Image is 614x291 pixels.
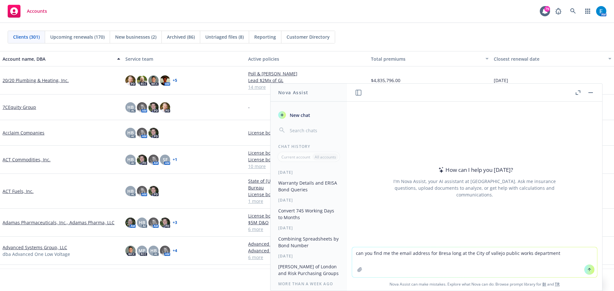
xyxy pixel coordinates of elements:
span: Archived (86) [167,34,195,40]
a: BI [542,281,546,287]
div: Service team [125,56,243,62]
a: + 1 [173,158,177,162]
a: License bond | TN Fuels Tax Bond [248,149,366,156]
span: HB [150,247,157,254]
div: [DATE] [271,197,347,203]
a: Acclaim Companies [3,129,44,136]
button: Combining Spreadsheets by Bond Number [276,234,342,251]
span: $4,835,796.00 [371,77,400,84]
a: License bond | CA CLB [248,129,366,136]
button: Closest renewal date [491,51,614,66]
span: dba Advanced One Low Voltage [3,251,70,257]
span: Reporting [254,34,276,40]
a: 6 more [248,254,366,261]
span: New chat [288,112,310,119]
a: + 3 [173,221,177,225]
input: Search chats [288,126,339,135]
a: 6 more [248,226,366,233]
a: 10 more [248,163,366,170]
a: + 5 [173,79,177,82]
span: HB [127,188,134,195]
a: License bond | FL Department of Revenue [248,191,366,198]
span: Nova Assist can make mistakes. Explore what Nova can do: Browse prompt library for and [350,278,600,291]
a: TR [555,281,560,287]
div: [DATE] [271,253,347,259]
span: Accounts [27,9,47,14]
img: photo [148,128,159,138]
a: Advanced Systems Group, LLC - Ocean Marine / Cargo [248,241,366,247]
span: HB [127,129,134,136]
div: Account name, DBA [3,56,113,62]
span: HB [127,104,134,111]
img: photo [148,186,159,196]
a: Adamas Pharmaceuticals, Inc., Adamas Pharma, LLC [3,219,114,226]
img: photo [596,6,606,16]
span: - [248,104,250,111]
a: + 4 [173,249,177,253]
span: Customer Directory [287,34,330,40]
a: 14 more [248,84,366,90]
img: photo [137,186,147,196]
a: 1 more [248,198,366,204]
div: I'm Nova Assist, your AI assistant at [GEOGRAPHIC_DATA]. Ask me insurance questions, upload docum... [385,178,564,198]
h1: Nova Assist [278,89,308,96]
img: photo [148,155,159,165]
img: photo [160,218,170,228]
img: photo [160,102,170,112]
a: ACT Fuels, Inc. [3,188,34,195]
a: 7CEquity Group [3,104,36,111]
a: State of [US_STATE] - Dept. of Revenue - Petroleum Tax Bureau [248,178,366,191]
button: [PERSON_NAME] of London and Risk Purchasing Groups [276,261,342,279]
span: Untriaged files (8) [205,34,244,40]
span: HB [139,219,145,226]
img: photo [148,218,159,228]
a: Accounts [5,2,50,20]
button: Total premiums [368,51,491,66]
div: [DATE] [271,225,347,231]
div: Total premiums [371,56,482,62]
img: photo [137,75,147,86]
img: photo [137,102,147,112]
button: Convert 745 Working Days to Months [276,205,342,223]
img: photo [125,75,136,86]
a: License bond | MS Board of Pharmacy [248,212,366,219]
img: photo [125,246,136,256]
img: photo [148,102,159,112]
button: Service team [123,51,246,66]
button: Warranty Details and ERISA Bond Queries [276,178,342,195]
div: [DATE] [271,170,347,175]
a: Poll & [PERSON_NAME] [248,70,366,77]
button: New chat [276,109,342,121]
a: 20/20 Plumbing & Heating, Inc. [3,77,69,84]
img: photo [137,155,147,165]
div: Chat History [271,144,347,149]
div: Active policies [248,56,366,62]
span: New businesses (2) [115,34,156,40]
span: SF [163,156,168,163]
div: More than a week ago [271,281,347,287]
button: Active policies [246,51,368,66]
span: HB [127,156,134,163]
img: photo [125,218,136,228]
div: How can I help you [DATE]? [437,166,513,174]
a: ACT Commodities, Inc. [3,156,51,163]
a: Advanced Systems Group, LLC - Management Liability [248,247,366,254]
a: $5M D&O [248,219,366,226]
a: Switch app [581,5,594,18]
img: photo [160,246,170,256]
a: Advanced Systems Group, LLC [3,244,67,251]
div: 79 [544,6,550,12]
span: Upcoming renewals (170) [50,34,105,40]
a: Search [567,5,579,18]
span: [DATE] [494,77,508,84]
p: Current account [281,154,310,160]
span: Clients (301) [13,34,40,40]
img: photo [148,75,159,86]
span: MP [138,247,146,254]
div: Closest renewal date [494,56,604,62]
a: Report a Bug [552,5,565,18]
a: Lead $2Mx of GL [248,77,366,84]
textarea: can you find me the email address for Bresa long at the City of vallejo public works department [352,247,597,277]
a: License bond | WA Fuel Tax Bond [248,156,366,163]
